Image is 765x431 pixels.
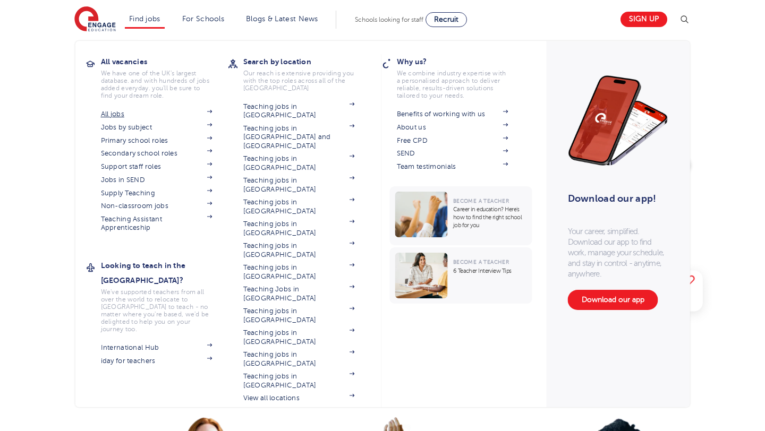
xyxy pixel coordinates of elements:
a: For Schools [182,15,224,23]
a: All vacanciesWe have one of the UK's largest database. and with hundreds of jobs added everyday. ... [101,54,228,99]
h3: Why us? [397,54,524,69]
p: Our reach is extensive providing you with the top roles across all of the [GEOGRAPHIC_DATA] [243,70,355,92]
p: We have one of the UK's largest database. and with hundreds of jobs added everyday. you'll be sur... [101,70,212,99]
p: We combine industry expertise with a personalised approach to deliver reliable, results-driven so... [397,70,508,99]
a: Teaching jobs in [GEOGRAPHIC_DATA] [243,220,355,237]
a: Teaching jobs in [GEOGRAPHIC_DATA] [243,154,355,172]
a: About us [397,123,508,132]
span: Become a Teacher [453,259,509,265]
a: Become a TeacherCareer in education? Here’s how to find the right school job for you [390,186,535,245]
span: Become a Teacher [453,198,509,204]
a: Teaching jobs in [GEOGRAPHIC_DATA] [243,263,355,281]
p: Career in education? Here’s how to find the right school job for you [453,205,527,229]
a: Search by locationOur reach is extensive providing you with the top roles across all of the [GEOG... [243,54,371,92]
a: Teaching Assistant Apprenticeship [101,215,212,232]
a: Teaching jobs in [GEOGRAPHIC_DATA] [243,242,355,259]
h3: All vacancies [101,54,228,69]
img: Engage Education [74,6,116,33]
a: All jobs [101,110,212,118]
a: Download our app [568,290,658,310]
a: Primary school roles [101,136,212,145]
h3: Download our app! [568,187,664,210]
a: Teaching jobs in [GEOGRAPHIC_DATA] and [GEOGRAPHIC_DATA] [243,124,355,150]
a: Supply Teaching [101,189,212,197]
a: Looking to teach in the [GEOGRAPHIC_DATA]?We've supported teachers from all over the world to rel... [101,258,228,333]
h3: Search by location [243,54,371,69]
a: Support staff roles [101,162,212,171]
a: Teaching jobs in [GEOGRAPHIC_DATA] [243,198,355,215]
span: Schools looking for staff [355,16,423,23]
a: Teaching jobs in [GEOGRAPHIC_DATA] [243,350,355,368]
a: View all locations [243,394,355,402]
a: Non-classroom jobs [101,202,212,210]
a: International Hub [101,343,212,352]
span: Recruit [434,15,458,23]
a: Team testimonials [397,162,508,171]
a: Teaching Jobs in [GEOGRAPHIC_DATA] [243,285,355,303]
h3: Looking to teach in the [GEOGRAPHIC_DATA]? [101,258,228,288]
p: 6 Teacher Interview Tips [453,267,527,275]
a: Teaching jobs in [GEOGRAPHIC_DATA] [243,102,355,120]
a: Why us?We combine industry expertise with a personalised approach to deliver reliable, results-dr... [397,54,524,99]
a: Jobs by subject [101,123,212,132]
a: SEND [397,149,508,158]
a: Become a Teacher6 Teacher Interview Tips [390,247,535,304]
a: Recruit [426,12,467,27]
a: Find jobs [129,15,160,23]
a: Teaching jobs in [GEOGRAPHIC_DATA] [243,372,355,390]
a: Teaching jobs in [GEOGRAPHIC_DATA] [243,307,355,324]
a: iday for teachers [101,357,212,365]
a: Teaching jobs in [GEOGRAPHIC_DATA] [243,176,355,194]
p: We've supported teachers from all over the world to relocate to [GEOGRAPHIC_DATA] to teach - no m... [101,288,212,333]
p: Your career, simplified. Download our app to find work, manage your schedule, and stay in control... [568,226,669,279]
a: Free CPD [397,136,508,145]
a: Sign up [620,12,667,27]
a: Jobs in SEND [101,176,212,184]
a: Benefits of working with us [397,110,508,118]
a: Blogs & Latest News [246,15,318,23]
a: Teaching jobs in [GEOGRAPHIC_DATA] [243,329,355,346]
a: Secondary school roles [101,149,212,158]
